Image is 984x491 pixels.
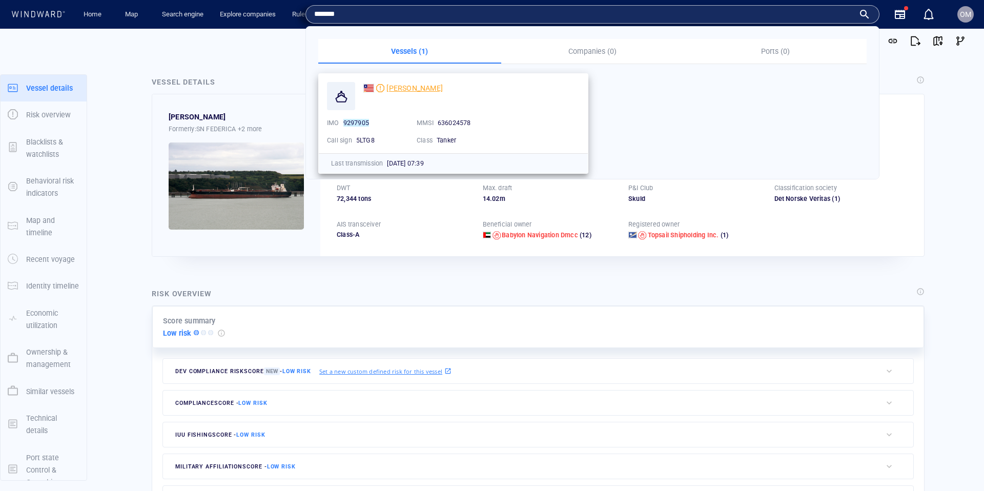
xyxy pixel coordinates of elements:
a: [PERSON_NAME] [363,82,443,94]
a: Risk overview [1,110,87,119]
div: Vessel details [152,76,215,88]
span: LILIANA [386,82,443,94]
span: DELFINA [169,111,226,123]
button: Home [76,6,109,24]
p: Map and timeline [26,214,79,239]
p: Call sign [327,136,352,145]
p: Economic utilization [26,307,79,332]
p: Score summary [163,315,216,327]
a: Map and timeline [1,221,87,231]
span: Low risk [267,463,296,470]
span: Low risk [236,432,265,438]
span: 02 [492,195,499,202]
a: Set a new custom defined risk for this vessel [319,365,452,377]
span: military affiliation score - [175,463,296,470]
p: Classification society [774,183,837,193]
div: Toggle map information layers [746,37,762,52]
p: Port state Control & Casualties [26,452,79,489]
a: Vessel details [1,83,87,92]
button: Blacklists & watchlists [1,129,87,168]
a: Economic utilization [1,314,87,323]
span: 7 days [151,263,170,271]
a: Blacklists & watchlists [1,142,87,152]
a: Explore companies [216,6,280,24]
p: Behavioral risk indicators [26,175,79,200]
span: 5LTG8 [356,136,375,144]
p: AIS transceiver [337,220,381,229]
p: Set a new custom defined risk for this vessel [319,367,442,376]
button: Export report [904,30,927,52]
a: Babylon Navigation Dmcc (12) [502,231,591,240]
span: (1) [830,194,908,203]
span: [DATE] 07:39 [387,159,423,167]
a: Rule engine [288,6,330,24]
span: 14 [483,195,490,202]
p: Vessel details [26,82,73,94]
button: View on map [927,30,949,52]
a: Port state Control & Casualties [1,464,87,474]
p: Vessels (1) [324,45,495,57]
p: P&I Club [628,183,653,193]
p: IMO [327,118,339,128]
p: Recent voyage [26,253,75,265]
p: Blacklists & watchlists [26,136,79,161]
p: Low risk [163,327,192,339]
a: Topsail Shipholding Inc. (1) [648,231,729,240]
div: Tanker [437,136,498,145]
div: (6822) [52,10,71,26]
button: Identity timeline [1,273,87,299]
p: Ports (0) [690,45,860,57]
a: Behavioral risk indicators [1,182,87,192]
p: DWT [337,183,351,193]
span: 636024578 [438,119,471,127]
button: Get link [881,30,904,52]
button: Economic utilization [1,300,87,339]
span: (12) [578,231,591,240]
a: Recent voyage [1,254,87,264]
div: Risk overview [152,288,212,300]
div: Skuld [628,194,762,203]
span: compliance score - [175,400,268,406]
p: Last transmission [331,159,383,168]
button: Behavioral risk indicators [1,168,87,207]
span: Low risk [282,368,311,375]
button: Risk overview [1,101,87,128]
span: Low risk [238,400,267,406]
div: Notification center [922,8,935,21]
div: [DATE] - [DATE] [172,260,216,276]
div: 72,344 tons [337,194,470,203]
img: 5905c34f9396684c69f674ea_0 [169,142,304,230]
p: Similar vessels [26,385,74,398]
button: Vessel details [1,75,87,101]
p: +2 more [238,124,262,134]
p: Max. draft [483,183,512,193]
span: Babylon Navigation Dmcc [502,231,578,239]
button: Map [117,6,150,24]
button: Visual Link Analysis [949,30,972,52]
a: Home [79,6,106,24]
a: Technical details [1,419,87,428]
a: Search engine [158,6,208,24]
span: (1) [719,231,728,240]
button: OM [955,4,976,25]
span: Class-A [337,231,359,238]
div: tooltips.createAOI [729,37,746,52]
span: New [264,367,280,375]
p: MMSI [417,118,434,128]
button: 7 days[DATE]-[DATE] [142,259,237,277]
button: Similar vessels [1,378,87,405]
p: Risk overview [26,109,71,121]
p: Technical details [26,412,79,437]
div: Det Norske Veritas [774,194,908,203]
p: Registered owner [628,220,680,229]
span: m [500,195,505,202]
button: Create an AOI. [729,37,746,52]
a: Similar vessels [1,386,87,396]
span: OM [960,10,971,18]
p: Beneficial owner [483,220,532,229]
span: Dev Compliance risk score - [175,367,311,375]
div: Compliance Activities [113,10,121,26]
